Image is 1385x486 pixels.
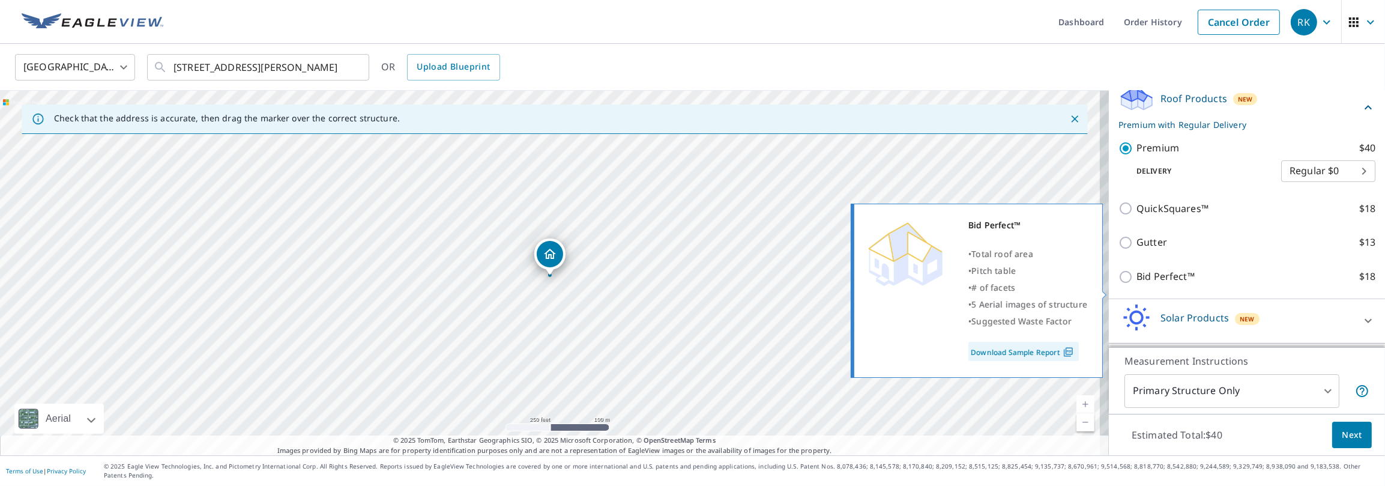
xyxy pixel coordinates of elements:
[1359,269,1375,284] p: $18
[1240,314,1255,324] span: New
[174,50,345,84] input: Search by address or latitude-longitude
[971,299,1087,310] span: 5 Aerial images of structure
[6,467,43,475] a: Terms of Use
[534,238,566,276] div: Dropped pin, building 1, Residential property, 18988 Ocean Mist Ct Montgomery, TX 77356
[696,436,716,445] a: Terms
[968,342,1079,361] a: Download Sample Report
[1160,91,1227,106] p: Roof Products
[1136,269,1195,284] p: Bid Perfect™
[104,462,1379,480] p: © 2025 Eagle View Technologies, Inc. and Pictometry International Corp. All Rights Reserved. Repo...
[1355,384,1369,398] span: Your report will include only the primary structure on the property. For example, a detached gara...
[42,404,74,434] div: Aerial
[1198,10,1280,35] a: Cancel Order
[1136,201,1208,216] p: QuickSquares™
[1359,235,1375,250] p: $13
[407,54,499,80] a: Upload Blueprint
[1118,304,1375,338] div: Solar ProductsNew
[1342,428,1362,443] span: Next
[968,296,1087,313] div: •
[971,315,1072,327] span: Suggested Waste Factor
[1122,422,1232,448] p: Estimated Total: $40
[14,404,104,434] div: Aerial
[381,54,500,80] div: OR
[1160,311,1229,325] p: Solar Products
[1291,9,1317,35] div: RK
[968,217,1087,234] div: Bid Perfect™
[1359,201,1375,216] p: $18
[1067,111,1082,127] button: Close
[54,113,400,124] p: Check that the address is accurate, then drag the marker over the correct structure.
[1136,141,1179,156] p: Premium
[1060,347,1076,357] img: Pdf Icon
[1136,235,1167,250] p: Gutter
[968,263,1087,279] div: •
[1238,94,1253,104] span: New
[863,217,947,289] img: Premium
[22,13,163,31] img: EV Logo
[971,265,1016,276] span: Pitch table
[971,282,1015,293] span: # of facets
[1118,84,1375,131] div: Roof ProductsNewPremium with Regular Delivery
[1076,395,1094,413] a: Current Level 17, Zoom In
[1124,354,1369,368] p: Measurement Instructions
[644,436,694,445] a: OpenStreetMap
[971,248,1033,260] span: Total roof area
[1076,413,1094,431] a: Current Level 17, Zoom Out
[1124,374,1339,408] div: Primary Structure Only
[1118,118,1361,131] p: Premium with Regular Delivery
[15,50,135,84] div: [GEOGRAPHIC_DATA]
[968,313,1087,330] div: •
[1359,141,1375,156] p: $40
[6,467,86,475] p: |
[1118,166,1281,177] p: Delivery
[1281,154,1375,188] div: Regular $0
[417,59,490,74] span: Upload Blueprint
[47,467,86,475] a: Privacy Policy
[968,279,1087,296] div: •
[393,436,716,446] span: © 2025 TomTom, Earthstar Geographics SIO, © 2025 Microsoft Corporation, ©
[1332,422,1372,449] button: Next
[968,246,1087,263] div: •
